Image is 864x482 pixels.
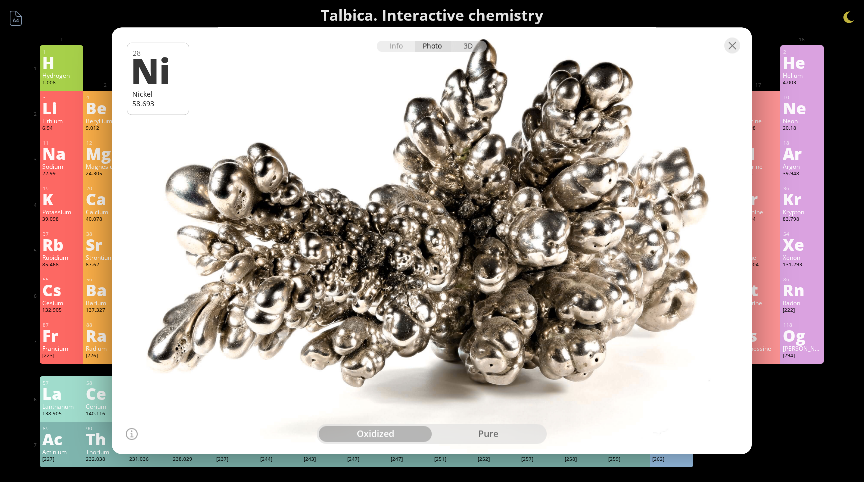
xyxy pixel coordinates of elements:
div: 11 [43,140,81,146]
div: 35 [740,185,778,192]
div: Radon [783,299,821,307]
div: At [739,282,778,298]
div: Fr [42,327,81,343]
div: Ne [783,100,821,116]
div: 2 [783,49,821,55]
div: Strontium [86,253,124,261]
div: 39.098 [42,216,81,224]
div: 90 [86,425,124,432]
div: Astatine [739,299,778,307]
div: 53 [740,231,778,237]
div: 38 [86,231,124,237]
div: Be [86,100,124,116]
div: 140.116 [86,410,124,418]
div: 1 [43,49,81,55]
div: 17 [740,140,778,146]
div: Neon [783,117,821,125]
div: Cs [42,282,81,298]
div: 118 [783,322,821,328]
div: 137.327 [86,307,124,315]
div: 79.904 [739,216,778,224]
div: Ce [86,385,124,401]
div: Sodium [42,162,81,170]
div: oxidized [319,426,432,442]
div: Rb [42,236,81,252]
div: 83.798 [783,216,821,224]
div: 3 [43,94,81,101]
div: 24.305 [86,170,124,178]
div: Xe [783,236,821,252]
div: 4 [86,94,124,101]
div: [227] [42,456,81,464]
div: Calcium [86,208,124,216]
div: Argon [783,162,821,170]
div: Lanthanum [42,402,81,410]
div: 54 [783,231,821,237]
div: Ra [86,327,124,343]
div: 12 [86,140,124,146]
div: Ni [131,53,182,87]
div: 1.008 [42,79,81,87]
div: Ac [42,431,81,447]
div: 87.62 [86,261,124,269]
div: 117 [740,322,778,328]
div: Beryllium [86,117,124,125]
div: Chlorine [739,162,778,170]
div: Ba [86,282,124,298]
div: 238.029 [173,456,211,464]
div: Xenon [783,253,821,261]
div: 55 [43,276,81,283]
div: [252] [478,456,516,464]
div: 85 [740,276,778,283]
div: F [739,100,778,116]
div: [262] [652,456,691,464]
div: Th [86,431,124,447]
div: 58.693 [132,99,184,108]
div: Bromine [739,208,778,216]
div: 89 [43,425,81,432]
div: Francium [42,344,81,352]
div: [237] [216,456,255,464]
div: Rn [783,282,821,298]
div: 131.293 [783,261,821,269]
div: 10 [783,94,821,101]
div: 126.904 [739,261,778,269]
div: [243] [304,456,342,464]
div: Hydrogen [42,71,81,79]
div: 36 [783,185,821,192]
div: Rubidium [42,253,81,261]
div: [222] [783,307,821,315]
div: Ca [86,191,124,207]
div: Magnesium [86,162,124,170]
div: Cesium [42,299,81,307]
div: 22.99 [42,170,81,178]
div: Kr [783,191,821,207]
div: [226] [86,352,124,360]
div: La [42,385,81,401]
div: 57 [43,380,81,386]
div: 20 [86,185,124,192]
div: 86 [783,276,821,283]
h1: Talbica. Interactive chemistry [32,5,832,25]
div: Radium [86,344,124,352]
div: 88 [86,322,124,328]
div: 3D [451,41,487,52]
div: Krypton [783,208,821,216]
div: [247] [391,456,429,464]
div: 40.078 [86,216,124,224]
div: Iodine [739,253,778,261]
div: 20.18 [783,125,821,133]
div: Og [783,327,821,343]
div: 9.012 [86,125,124,133]
div: 138.905 [42,410,81,418]
div: [PERSON_NAME] [783,344,821,352]
div: Info [377,41,415,52]
div: [210] [739,307,778,315]
div: Helium [783,71,821,79]
div: [223] [42,352,81,360]
div: [293] [739,352,778,360]
div: Potassium [42,208,81,216]
div: [244] [260,456,299,464]
div: I [739,236,778,252]
div: 37 [43,231,81,237]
